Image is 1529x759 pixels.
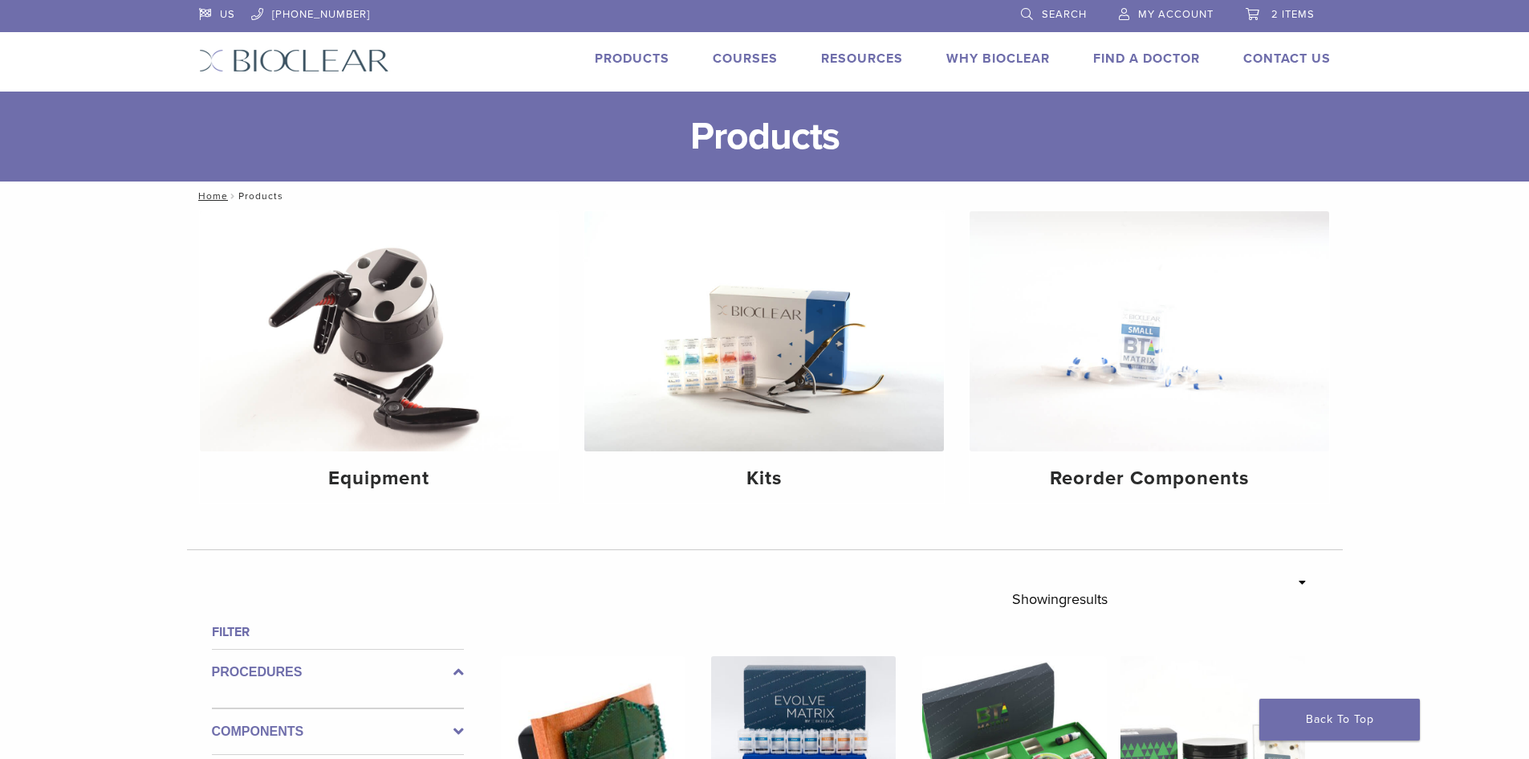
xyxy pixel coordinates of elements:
label: Components [212,722,464,741]
a: Kits [584,211,944,504]
img: Kits [584,211,944,451]
span: 2 items [1271,8,1315,21]
img: Reorder Components [970,211,1329,451]
a: Resources [821,51,903,67]
span: / [228,192,238,200]
label: Procedures [212,663,464,682]
h4: Equipment [213,464,547,493]
img: Bioclear [199,49,389,72]
a: Find A Doctor [1093,51,1200,67]
p: Showing results [1012,582,1108,616]
a: Products [595,51,669,67]
img: Equipment [200,211,559,451]
a: Home [193,190,228,202]
span: My Account [1138,8,1214,21]
h4: Kits [597,464,931,493]
a: Equipment [200,211,559,504]
a: Back To Top [1259,699,1420,741]
a: Why Bioclear [946,51,1050,67]
a: Reorder Components [970,211,1329,504]
a: Courses [713,51,778,67]
a: Contact Us [1243,51,1331,67]
span: Search [1042,8,1087,21]
h4: Reorder Components [982,464,1316,493]
h4: Filter [212,622,464,642]
nav: Products [187,182,1343,210]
